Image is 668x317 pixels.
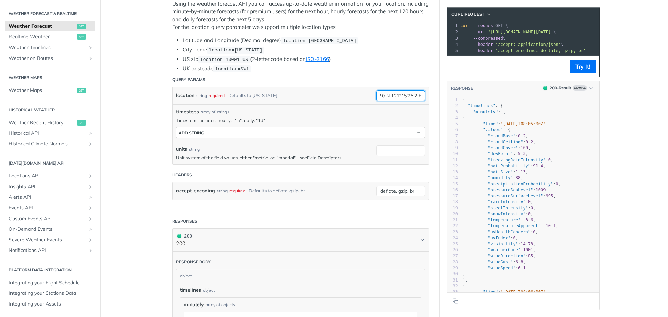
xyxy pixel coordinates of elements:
span: 0.2 [518,134,526,138]
span: 1001 [523,247,533,252]
span: : { [463,127,510,132]
span: GET \ [460,23,508,28]
span: location=[US_STATE] [209,48,262,53]
div: 27 [447,253,458,259]
span: "[DATE]T08:06:00Z" [500,290,546,294]
span: : , [463,247,536,252]
svg: Chevron [420,237,425,243]
span: : , [463,140,536,144]
span: "rainIntensity" [488,199,525,204]
span: Example [573,85,587,91]
span: "cloudCeiling" [488,140,523,144]
span: "snowIntensity" [488,212,525,216]
div: required [229,186,245,196]
span: "pressureSurfaceLevel" [488,193,543,198]
span: 200 [177,234,181,238]
span: Severe Weather Events [9,237,86,244]
span: : , [463,290,548,294]
a: Severe Weather EventsShow subpages for Severe Weather Events [5,235,95,245]
span: : , [463,121,548,126]
div: ADD string [178,130,204,135]
div: 12 [447,163,458,169]
span: : , [463,193,556,198]
span: curl [460,23,470,28]
span: timelines [180,286,201,294]
span: 0.2 [526,140,533,144]
h2: Platform DATA integration [5,267,95,273]
div: 31 [447,277,458,283]
p: Unit system of the field values, either "metric" or "imperial" - see [176,154,373,161]
span: : , [463,134,528,138]
a: Weather Forecastget [5,21,95,32]
span: cURL Request [451,11,485,17]
span: "windGust" [488,260,513,264]
div: string [196,90,207,101]
div: 11 [447,157,458,163]
span: "precipitationProbability" [488,182,553,187]
div: 1 [447,23,459,29]
div: 1 [447,97,458,103]
div: 14 [447,175,458,181]
span: "cloudBase" [488,134,515,138]
div: 9 [447,145,458,151]
div: 5 [447,121,458,127]
div: 10 [447,151,458,157]
button: Show subpages for Weather Timelines [88,45,93,50]
span: Weather Forecast [9,23,75,30]
span: { [463,284,465,288]
span: 5.3 [518,151,526,156]
div: 8 [447,139,458,145]
span: { [463,116,465,120]
span: "cloudCover" [488,145,518,150]
div: string [217,186,228,196]
span: Weather Timelines [9,44,86,51]
span: "uvIndex" [488,236,510,240]
span: "dewPoint" [488,151,513,156]
button: Try It! [570,60,596,73]
span: 'accept-encoding: deflate, gzip, br' [495,48,586,53]
p: Timesteps includes: hourly: "1h", daily: "1d" [176,117,425,124]
button: Show subpages for Locations API [88,173,93,179]
button: Show subpages for Historical API [88,130,93,136]
span: { [463,97,465,102]
span: 91.4 [533,164,543,168]
button: Copy to clipboard [451,61,460,72]
span: get [77,34,86,40]
span: 3.6 [526,217,533,222]
button: Show subpages for Insights API [88,184,93,190]
div: Defaults to [US_STATE] [228,90,277,101]
span: Weather Maps [9,87,75,94]
div: 2 [447,29,459,35]
button: Show subpages for Historical Climate Normals [88,141,93,147]
div: Responses [172,218,197,224]
span: : , [463,175,523,180]
span: "windDirection" [488,254,525,259]
span: : , [463,145,531,150]
span: : { [463,103,503,108]
button: Show subpages for Events API [88,205,93,211]
button: Show subpages for Alerts API [88,195,93,200]
span: Insights API [9,183,86,190]
a: Custom Events APIShow subpages for Custom Events API [5,214,95,224]
div: 3 [447,109,458,115]
div: 16 [447,187,458,193]
span: 0 [548,158,551,163]
a: ISO-3166 [306,56,329,62]
span: 14.73 [520,241,533,246]
span: Integrating your Assets [9,301,93,308]
span: : , [463,182,561,187]
div: 28 [447,259,458,265]
h2: Weather Maps [5,74,95,81]
span: "weatherCode" [488,247,520,252]
div: 4 [447,115,458,121]
div: 13 [447,169,458,175]
div: 21 [447,217,458,223]
div: 24 [447,235,458,241]
button: ADD string [176,127,425,138]
a: Field Descriptors [307,155,341,160]
span: 0 [531,206,533,211]
button: Show subpages for Severe Weather Events [88,237,93,243]
li: City name [183,46,429,54]
span: location=10001 US [200,57,248,62]
span: "hailSize" [488,169,513,174]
